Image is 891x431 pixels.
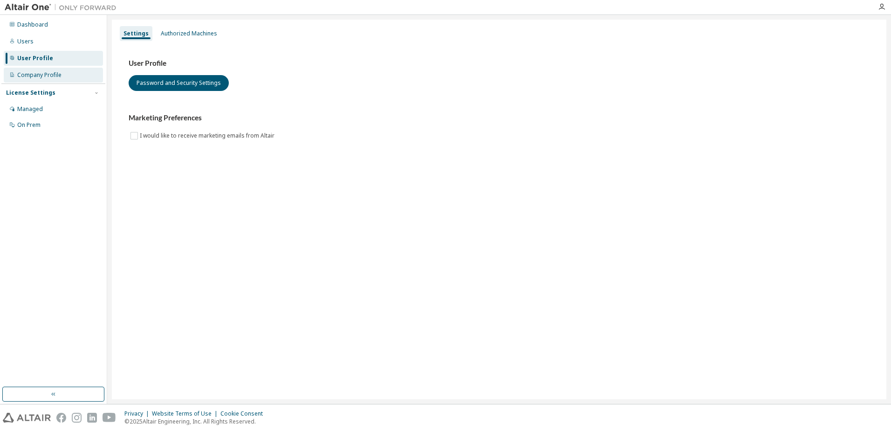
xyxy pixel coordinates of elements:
div: Company Profile [17,71,62,79]
img: linkedin.svg [87,413,97,423]
div: Website Terms of Use [152,410,220,417]
img: altair_logo.svg [3,413,51,423]
p: © 2025 Altair Engineering, Inc. All Rights Reserved. [124,417,268,425]
div: License Settings [6,89,55,97]
div: Privacy [124,410,152,417]
img: instagram.svg [72,413,82,423]
div: Managed [17,105,43,113]
div: Users [17,38,34,45]
h3: Marketing Preferences [129,113,870,123]
img: youtube.svg [103,413,116,423]
button: Password and Security Settings [129,75,229,91]
div: User Profile [17,55,53,62]
div: Dashboard [17,21,48,28]
div: Cookie Consent [220,410,268,417]
img: Altair One [5,3,121,12]
img: facebook.svg [56,413,66,423]
div: Settings [123,30,149,37]
div: On Prem [17,121,41,129]
h3: User Profile [129,59,870,68]
div: Authorized Machines [161,30,217,37]
label: I would like to receive marketing emails from Altair [140,130,276,141]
